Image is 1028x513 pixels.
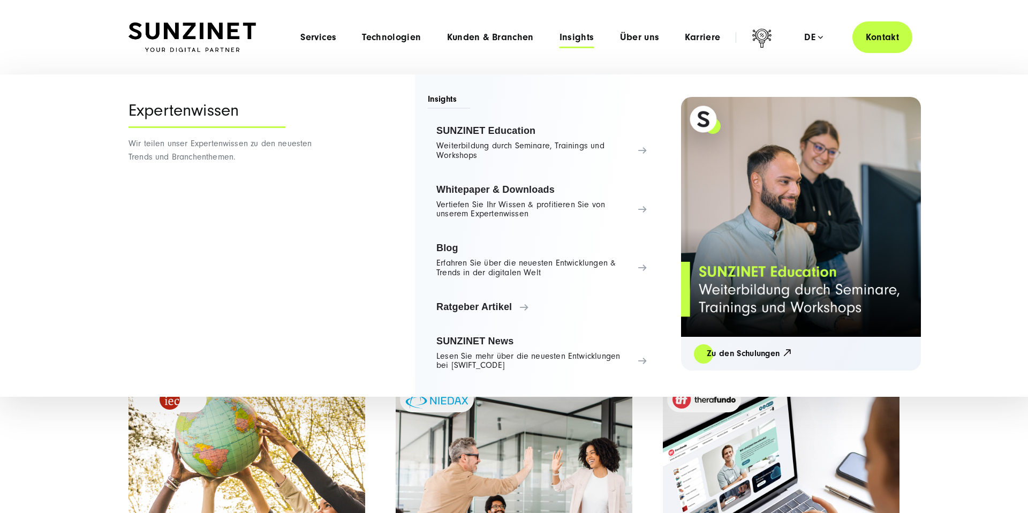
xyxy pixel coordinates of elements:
[436,301,647,312] span: Ratgeber Artikel
[428,93,470,109] span: Insights
[804,32,823,43] div: de
[428,118,655,168] a: SUNZINET Education Weiterbildung durch Seminare, Trainings und Workshops
[685,32,720,43] a: Karriere
[620,32,660,43] a: Über uns
[672,390,736,409] img: therafundo_10-2024_logo_2c
[560,32,594,43] a: Insights
[428,294,655,320] a: Ratgeber Artikel
[160,389,180,410] img: logo_IEC
[128,22,256,52] img: SUNZINET Full Service Digital Agentur
[300,32,336,43] a: Services
[694,348,804,360] a: Zu den Schulungen 🡥
[128,74,329,397] div: Wir teilen unser Expertenwissen zu den neuesten Trends und Branchenthemen.
[681,97,921,337] img: Full service Digitalagentur SUNZINET - SUNZINET Education
[447,32,534,43] a: Kunden & Branchen
[428,235,655,285] a: Blog Erfahren Sie über die neuesten Entwicklungen & Trends in der digitalen Welt
[428,328,655,379] a: SUNZINET News Lesen Sie mehr über die neuesten Entwicklungen bei [SWIFT_CODE]
[405,390,468,409] img: niedax-logo
[128,101,285,128] div: Expertenwissen
[852,21,912,53] a: Kontakt
[428,177,655,227] a: Whitepaper & Downloads Vertiefen Sie Ihr Wissen & profitieren Sie von unserem Expertenwissen
[362,32,421,43] a: Technologien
